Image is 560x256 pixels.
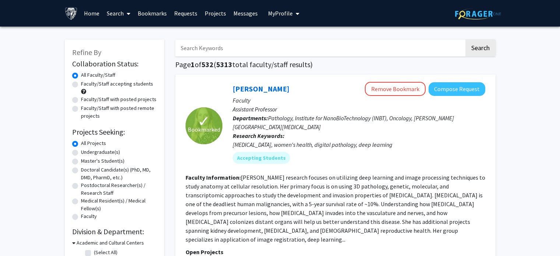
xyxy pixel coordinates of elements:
[216,60,232,69] span: 5313
[233,152,290,164] mat-chip: Accepting Students
[455,8,501,20] img: ForagerOne Logo
[188,125,220,134] span: Bookmarked
[233,96,485,105] p: Faculty
[233,132,285,139] b: Research Keywords:
[233,140,485,149] div: [MEDICAL_DATA], women's health, digital pathology, deep learning
[80,0,103,26] a: Home
[198,118,210,125] span: ✓
[191,60,195,69] span: 1
[81,181,157,197] label: Postdoctoral Researcher(s) / Research Staff
[81,148,120,156] label: Undergraduate(s)
[81,96,156,103] label: Faculty/Staff with posted projects
[81,71,115,79] label: All Faculty/Staff
[365,82,426,96] button: Remove Bookmark
[81,212,97,220] label: Faculty
[233,84,289,93] a: [PERSON_NAME]
[103,0,134,26] a: Search
[233,105,485,114] p: Assistant Professor
[175,60,496,69] h1: Page of ( total faculty/staff results)
[465,39,496,56] button: Search
[81,139,106,147] label: All Projects
[201,60,214,69] span: 532
[72,227,157,236] h2: Division & Department:
[175,39,464,56] input: Search Keywords
[268,10,293,17] span: My Profile
[186,174,241,181] b: Faculty Information:
[81,80,153,88] label: Faculty/Staff accepting students
[81,166,157,181] label: Doctoral Candidate(s) (PhD, MD, DMD, PharmD, etc.)
[170,0,201,26] a: Requests
[65,7,78,20] img: Johns Hopkins University Logo
[77,239,144,247] h3: Academic and Cultural Centers
[230,0,261,26] a: Messages
[186,174,485,243] fg-read-more: [PERSON_NAME] research focuses on utilizing deep learning and image processing techniques to stud...
[72,59,157,68] h2: Collaboration Status:
[81,104,157,120] label: Faculty/Staff with posted remote projects
[81,157,124,165] label: Master's Student(s)
[81,197,157,212] label: Medical Resident(s) / Medical Fellow(s)
[201,0,230,26] a: Projects
[72,128,157,136] h2: Projects Seeking:
[233,114,454,131] span: Pathology, Institute for NanoBioTechnology (INBT), Oncology, [PERSON_NAME][GEOGRAPHIC_DATA][MEDIC...
[429,82,485,96] button: Compose Request to Ashley Kiemen
[134,0,170,26] a: Bookmarks
[233,114,268,122] b: Departments:
[72,48,101,57] span: Refine By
